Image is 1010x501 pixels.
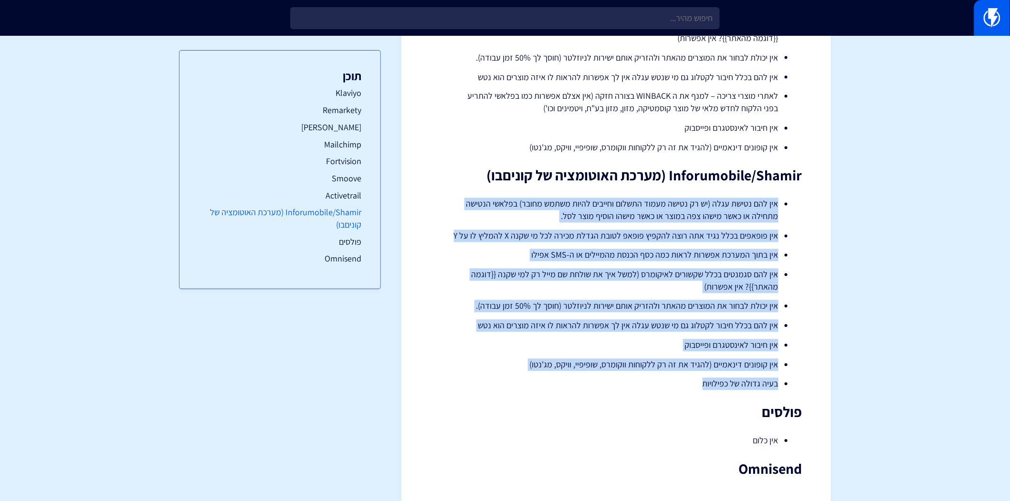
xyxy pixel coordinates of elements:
a: Remarkety [199,104,361,116]
li: אין יכולת לבחור את המוצרים מהאתר ולהזריק אותם ישירות לניוזלטר (חוסך לך 50% זמן עבודה). [454,300,779,313]
a: Activetrail [199,189,361,202]
li: אין קופונים דינאמיים (להגיד את זה רק ללקוחות ווקומרס, שופיפיי, וויקס, מג'נטו) [454,359,779,371]
li: אין להם בכלל חיבור לקטלוג גם מי שנטש עגלה אין לך אפשרות להראות לו איזה מוצרים הוא נטש [454,320,779,332]
li: אין חיבור לאינסטגרם ופייסבוק [454,339,779,352]
li: אין יכולת לבחור את המוצרים מהאתר ולהזריק אותם ישירות לניוזלטר (חוסך לך 50% זמן עבודה). [454,52,779,64]
li: אין בתוך המערכת אפשרות לראות כמה כסף הכנסת מהמיילים או ה-SMS אפילו [454,249,779,261]
h3: תוכן [199,70,361,82]
a: Omnisend [199,252,361,265]
li: אין להם נטישת עגלה (יש רק נטישה מעמוד התשלום וחייבים להיות משתמש מחובר) בפלאשי הנטישה מתחילה או כ... [454,198,779,222]
h2: פולסים [430,405,802,420]
li: לאתרי מוצרי צריכה – למנף את ה WINBACK בצורה חזקה (אין אצלם אפשרות כמו בפלאשי להתריע בפני הלקוח לח... [454,90,779,115]
a: פולסים [199,236,361,248]
input: חיפוש מהיר... [290,7,720,29]
h2: Inforumobile/Shamir (מערכת האוטומציה של קוניםבו) [430,168,802,184]
li: אין להם סגמנטים בכלל שקשורים לאיקומרס (למשל איך את שולחת שם מייל רק למי שקנה {{דוגמה מהאתר}}? אין... [454,269,779,293]
li: אין חיבור לאינסטגרם ופייסבוק [454,122,779,135]
a: [PERSON_NAME] [199,121,361,134]
li: בעיה גדולה של כפילויות [454,378,779,390]
h2: Omnisend [430,461,802,477]
a: Klaviyo [199,87,361,99]
li: אין להם בכלל חיבור לקטלוג גם מי שנטש עגלה אין לך אפשרות להראות לו איזה מוצרים הוא נטש [454,71,779,83]
li: אין קופונים דינאמיים (להגיד את זה רק ללקוחות ווקומרס, שופיפיי, וויקס, מג'נטו) [454,142,779,154]
a: Fortvision [199,155,361,167]
li: אין פופאפים בכלל נגיד אתה רוצה להקפיץ פופאפ לטובת הגדלת מכירה לכל מי שקנה X להמליץ לו על Y [454,230,779,242]
a: Smoove [199,172,361,185]
li: אין כלום [454,435,779,447]
a: Inforumobile/Shamir (מערכת האוטומציה של קוניםבו) [199,206,361,230]
a: Mailchimp [199,138,361,151]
